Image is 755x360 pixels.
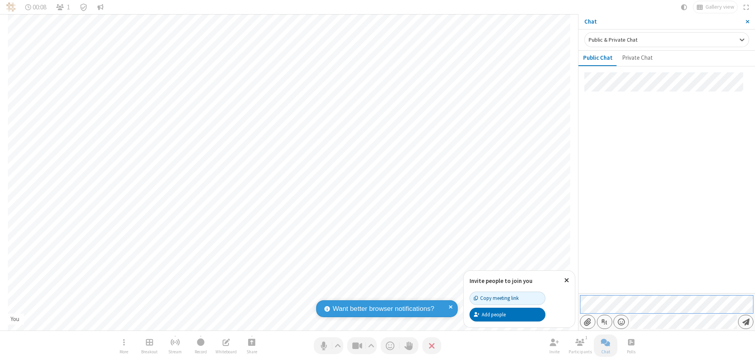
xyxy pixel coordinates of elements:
[583,334,590,341] div: 1
[558,271,575,290] button: Close popover
[578,51,617,66] button: Public Chat
[543,334,566,357] button: Invite participants (⌘+Shift+I)
[617,51,657,66] button: Private Chat
[314,337,343,354] button: Mute (⌘+Shift+A)
[168,349,182,354] span: Stream
[333,337,343,354] button: Audio settings
[112,334,136,357] button: Open menu
[601,349,610,354] span: Chat
[613,315,629,329] button: Open menu
[53,1,73,13] button: Open participant list
[6,2,16,12] img: QA Selenium DO NOT DELETE OR CHANGE
[333,304,434,314] span: Want better browser notifications?
[470,277,532,285] label: Invite people to join you
[347,337,377,354] button: Stop video (⌘+Shift+V)
[740,14,755,29] button: Close sidebar
[22,1,50,13] div: Timer
[422,337,441,354] button: End or leave meeting
[215,349,237,354] span: Whiteboard
[738,315,753,329] button: Send message
[549,349,560,354] span: Invite
[568,334,592,357] button: Open participant list
[400,337,418,354] button: Raise hand
[627,349,635,354] span: Polls
[470,308,545,321] button: Add people
[76,1,91,13] div: Meeting details Encryption enabled
[138,334,161,357] button: Manage Breakout Rooms
[189,334,212,357] button: Start recording
[240,334,263,357] button: Start sharing
[740,1,752,13] button: Fullscreen
[67,4,70,11] span: 1
[141,349,158,354] span: Breakout
[597,315,612,329] button: Show formatting
[195,349,207,354] span: Record
[214,334,238,357] button: Open shared whiteboard
[8,315,22,324] div: You
[705,4,734,10] span: Gallery view
[584,17,740,26] p: Chat
[678,1,691,13] button: Using system theme
[94,1,107,13] button: Conversation
[470,292,545,305] button: Copy meeting link
[120,349,128,354] span: More
[163,334,187,357] button: Start streaming
[594,334,617,357] button: Close chat
[619,334,643,357] button: Open poll
[693,1,737,13] button: Change layout
[33,4,46,11] span: 00:08
[247,349,257,354] span: Share
[569,349,592,354] span: Participants
[589,36,637,43] span: Public & Private Chat
[366,337,377,354] button: Video setting
[474,294,519,302] div: Copy meeting link
[381,337,400,354] button: Send a reaction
